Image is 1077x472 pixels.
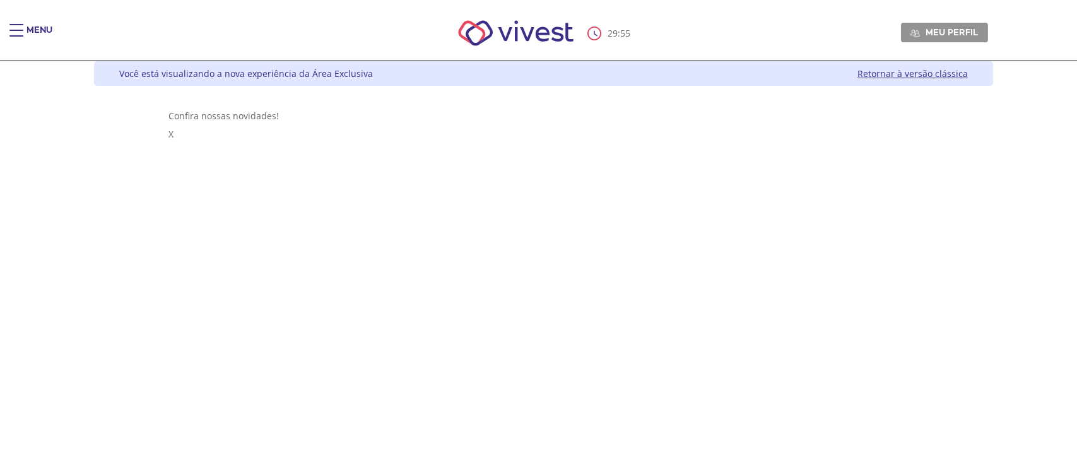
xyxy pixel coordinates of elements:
span: 55 [620,27,630,39]
div: : [587,27,633,40]
img: Vivest [444,6,587,60]
span: 29 [608,27,618,39]
img: Meu perfil [910,28,920,38]
div: Vivest [85,61,993,472]
a: Retornar à versão clássica [857,68,968,80]
div: Você está visualizando a nova experiência da Área Exclusiva [119,68,373,80]
div: Menu [26,24,52,49]
div: Confira nossas novidades! [168,110,918,122]
span: Meu perfil [926,27,978,38]
a: Meu perfil [901,23,988,42]
span: X [168,128,174,140]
